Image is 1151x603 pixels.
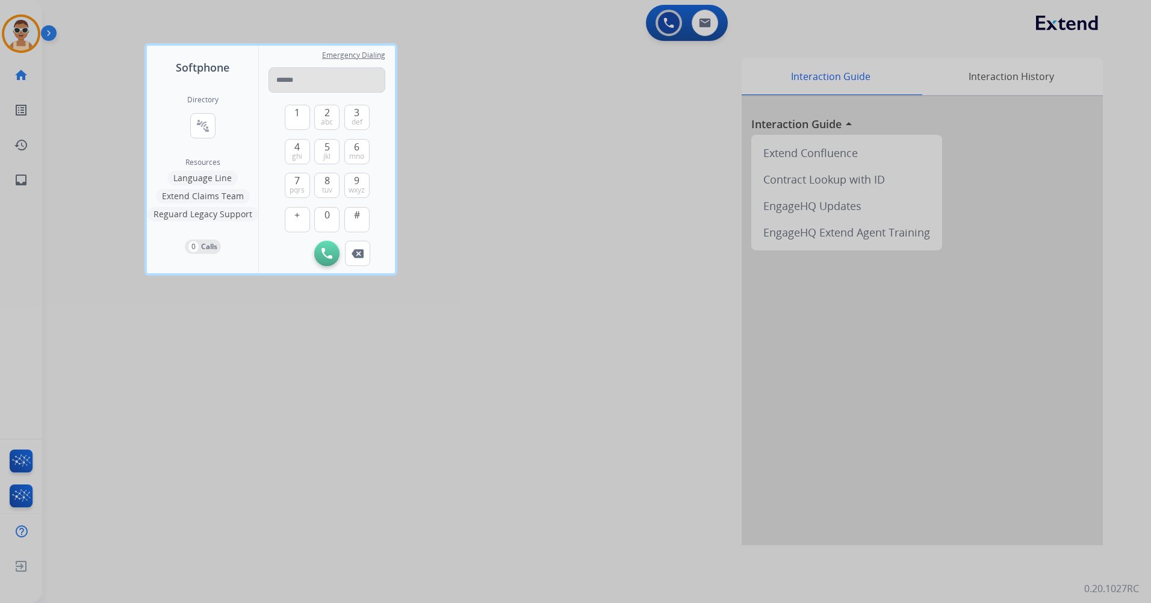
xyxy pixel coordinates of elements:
span: pqrs [290,185,305,195]
img: call-button [321,248,332,259]
span: Emergency Dialing [322,51,385,60]
span: def [352,117,362,127]
span: Softphone [176,59,229,76]
span: 5 [324,140,330,154]
button: 5jkl [314,139,340,164]
span: wxyz [349,185,365,195]
button: Language Line [167,171,238,185]
span: jkl [323,152,330,161]
span: 7 [294,173,300,188]
button: 2abc [314,105,340,130]
button: Extend Claims Team [156,189,250,203]
span: tuv [322,185,332,195]
button: # [344,207,370,232]
span: Resources [185,158,220,167]
button: 4ghi [285,139,310,164]
span: mno [349,152,364,161]
span: 8 [324,173,330,188]
span: 4 [294,140,300,154]
button: 0Calls [185,240,221,254]
img: call-button [352,249,364,258]
h2: Directory [187,95,219,105]
button: Reguard Legacy Support [147,207,258,221]
button: 8tuv [314,173,340,198]
span: 6 [354,140,359,154]
button: 7pqrs [285,173,310,198]
span: 2 [324,105,330,120]
button: 9wxyz [344,173,370,198]
button: 0 [314,207,340,232]
button: 1 [285,105,310,130]
span: 1 [294,105,300,120]
button: 6mno [344,139,370,164]
span: # [354,208,360,222]
span: 0 [324,208,330,222]
span: + [294,208,300,222]
button: + [285,207,310,232]
mat-icon: connect_without_contact [196,119,210,133]
span: 3 [354,105,359,120]
p: 0.20.1027RC [1084,581,1139,596]
span: ghi [292,152,302,161]
button: 3def [344,105,370,130]
p: Calls [201,241,217,252]
p: 0 [188,241,199,252]
span: 9 [354,173,359,188]
span: abc [321,117,333,127]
